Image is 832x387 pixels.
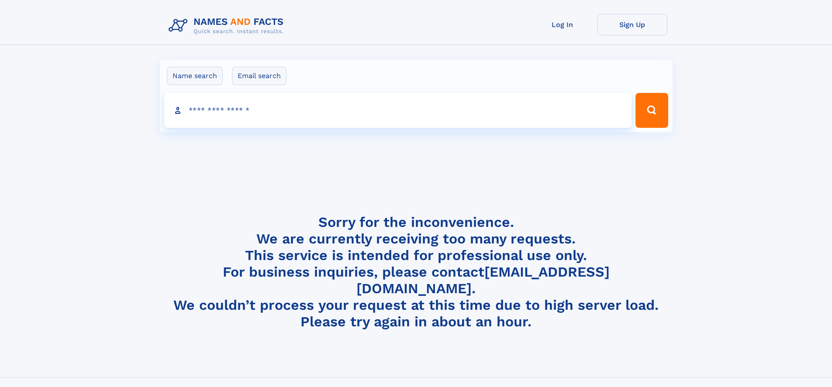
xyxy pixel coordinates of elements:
[165,214,667,330] h4: Sorry for the inconvenience. We are currently receiving too many requests. This service is intend...
[528,14,597,35] a: Log In
[164,93,632,128] input: search input
[597,14,667,35] a: Sign Up
[635,93,668,128] button: Search Button
[232,67,287,85] label: Email search
[167,67,223,85] label: Name search
[165,14,291,38] img: Logo Names and Facts
[356,264,610,297] a: [EMAIL_ADDRESS][DOMAIN_NAME]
